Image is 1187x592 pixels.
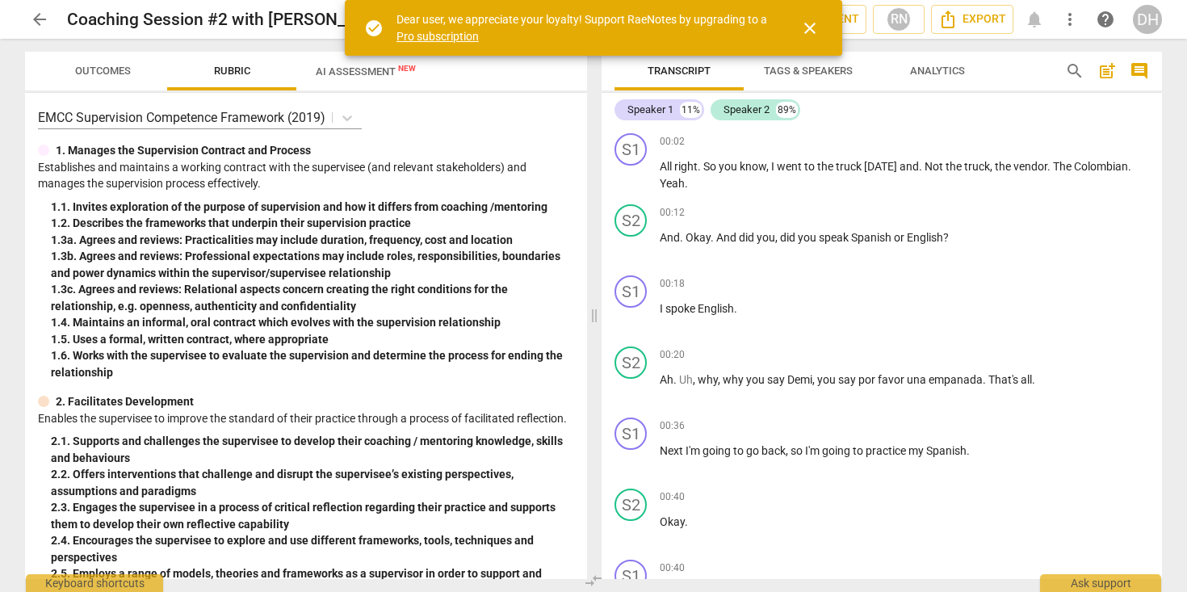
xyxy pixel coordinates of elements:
span: 00:12 [660,206,685,220]
span: 00:40 [660,490,685,504]
span: right [674,160,698,173]
span: the [817,160,836,173]
span: you [798,231,819,244]
span: why [723,373,746,386]
div: 1. 1. Invites exploration of the purpose of supervision and how it differs from coaching /mentoring [51,199,574,216]
span: more_vert [1060,10,1080,29]
span: . [685,515,688,528]
span: ? [943,231,949,244]
div: 1. 6. Works with the supervisee to evaluate the supervision and determine the process for ending ... [51,347,574,380]
div: DH [1133,5,1162,34]
span: Demi [787,373,812,386]
span: I [771,160,777,173]
span: . [983,373,988,386]
p: 1. Manages the Supervision Contract and Process [56,142,311,159]
div: 89% [776,102,798,118]
span: Analytics [910,65,965,77]
span: New [398,64,416,73]
span: . [680,231,686,244]
div: 1. 3a. Agrees and reviews: Practicalities may include duration, frequency, cost and location [51,232,574,249]
span: . [711,231,716,244]
span: [DATE] [864,160,900,173]
span: say [838,373,858,386]
span: Outcomes [75,65,131,77]
span: , [990,160,995,173]
span: Spanish [926,444,967,457]
span: The [1053,160,1074,173]
span: all [1021,373,1032,386]
span: , [693,373,698,386]
span: . [919,160,925,173]
span: speak [819,231,851,244]
div: 1. 3b. Agrees and reviews: Professional expectations may include roles, responsibilities, boundar... [51,248,574,281]
div: RN [887,7,911,31]
span: Yeah [660,177,685,190]
span: truck [836,160,864,173]
span: Export [938,10,1006,29]
span: 00:40 [660,561,685,575]
span: going [703,444,733,457]
div: 2. 4. Encourages the supervisee to explore and use different frameworks, tools, techniques and pe... [51,532,574,565]
span: Colombian [1074,160,1128,173]
span: . [1047,160,1053,173]
span: I [660,302,665,315]
span: Transcript [648,65,711,77]
span: 00:20 [660,348,685,362]
span: you [746,373,767,386]
span: empanada [929,373,983,386]
span: back [761,444,786,457]
p: 2. Facilitates Development [56,393,194,410]
span: AI Assessment [316,65,416,78]
div: Change speaker [614,204,647,237]
span: to [804,160,817,173]
span: por [858,373,878,386]
span: That's [988,373,1021,386]
span: 00:18 [660,277,685,291]
span: Okay [660,515,685,528]
span: vendor [1013,160,1047,173]
span: Ah [660,373,673,386]
span: my [908,444,926,457]
span: search [1065,61,1084,81]
div: Change speaker [614,133,647,166]
div: 1. 3c. Agrees and reviews: Relational aspects concern creating the right conditions for the relat... [51,281,574,314]
div: Change speaker [614,346,647,379]
span: . [673,373,679,386]
span: spoke [665,302,698,315]
span: Rubric [214,65,250,77]
span: Spanish [851,231,894,244]
span: or [894,231,907,244]
span: went [777,160,804,173]
span: close [800,19,820,38]
div: 1. 4. Maintains an informal, oral contract which evolves with the supervision relationship [51,314,574,331]
span: to [853,444,866,457]
span: help [1096,10,1115,29]
button: Search [1062,58,1088,84]
div: 2. 1. Supports and challenges the supervisee to develop their coaching / mentoring knowledge, ski... [51,433,574,466]
span: you [817,373,838,386]
span: truck [964,160,990,173]
div: 11% [680,102,702,118]
span: the [995,160,1013,173]
span: go [746,444,761,457]
span: did [739,231,757,244]
div: Change speaker [614,275,647,308]
span: practice [866,444,908,457]
span: And [716,231,739,244]
span: Filler word [679,373,693,386]
span: , [718,373,723,386]
div: Change speaker [614,560,647,592]
span: , [775,231,780,244]
span: Tags & Speakers [764,65,853,77]
a: Help [1091,5,1120,34]
span: . [685,177,688,190]
button: Close [791,9,829,48]
span: I'm [805,444,822,457]
div: 2. 3. Engages the supervisee in a process of critical reflection regarding their practice and sup... [51,499,574,532]
p: Establishes and maintains a working contract with the supervisee (and relevant stakeholders) and ... [38,159,574,192]
span: . [1128,160,1131,173]
span: , [812,373,817,386]
span: . [1032,373,1035,386]
span: why [698,373,718,386]
button: Export [931,5,1013,34]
